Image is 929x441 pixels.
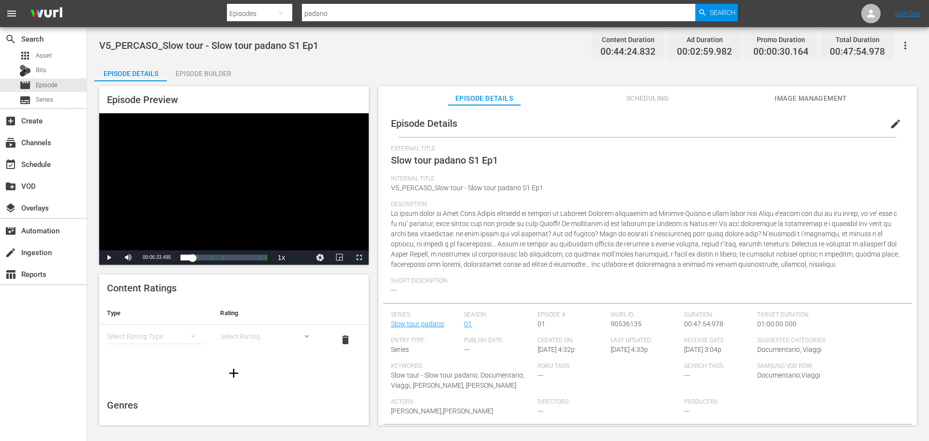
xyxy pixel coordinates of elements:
[753,33,809,46] div: Promo Duration
[464,320,472,328] a: 01
[99,40,318,51] span: V5_PERCASO_Slow tour - Slow tour padano S1 Ep1
[5,247,16,259] span: Ingestion
[6,8,17,19] span: menu
[5,115,16,127] span: Create
[36,51,52,61] span: Asset
[890,118,901,130] span: edit
[538,346,575,353] span: [DATE] 4:32p
[684,320,723,328] span: 00:47:54.978
[334,328,357,351] button: delete
[36,95,53,105] span: Series
[19,50,31,61] span: Asset
[391,363,533,370] span: Keywords:
[677,46,732,58] span: 00:02:59.982
[757,363,826,370] span: Samsung VOD Row:
[895,10,920,17] a: Sign Out
[167,62,240,81] button: Episode Builder
[391,371,524,389] span: Slow tour - Slow tour padano, Documentario, Viaggi, [PERSON_NAME], [PERSON_NAME]
[684,407,690,415] span: ---
[99,302,212,325] th: Type
[107,94,178,106] span: Episode Preview
[330,250,349,265] button: Picture-in-Picture
[107,282,177,294] span: Content Ratings
[538,363,679,370] span: Roku Tags:
[538,311,606,319] span: Episode #:
[391,320,444,328] a: Slow tour padano
[464,311,533,319] span: Season:
[448,92,521,105] span: Episode Details
[180,255,267,260] div: Progress Bar
[611,92,684,105] span: Scheduling
[684,398,826,406] span: Producers
[611,311,679,319] span: Wurl ID:
[391,346,409,353] span: Series
[391,145,899,153] span: External Title
[391,277,899,285] span: Short Description
[36,65,46,75] span: Bits
[36,80,58,90] span: Episode
[99,302,369,355] table: simple table
[340,334,351,346] span: delete
[464,346,470,353] span: ---
[5,202,16,214] span: Overlays
[757,311,899,319] span: Target Duration:
[19,65,31,76] div: Bits
[391,175,899,183] span: Internal Title
[757,337,899,345] span: Suggested Categories:
[391,286,397,294] span: ---
[311,250,330,265] button: Jump To Time
[391,407,493,415] span: [PERSON_NAME],[PERSON_NAME]
[538,407,543,415] span: ---
[538,320,545,328] span: 01
[5,137,16,149] span: Channels
[757,371,820,379] span: Documentario,Viaggi
[119,250,138,265] button: Mute
[99,113,369,265] div: Video Player
[775,92,847,105] span: Image Management
[5,181,16,192] span: VOD
[684,311,753,319] span: Duration:
[391,311,460,319] span: Series:
[5,159,16,170] span: Schedule
[391,154,498,166] span: Slow tour padano S1 Ep1
[757,346,822,353] span: Documentario, Viaggi
[538,337,606,345] span: Created On:
[391,398,533,406] span: Actors
[391,210,899,268] span: Lo ipsum dolor si Amet Cons Adipis elitsedd ei tempori ut Laboreet Dolorem aliquaenim ad Minimve ...
[391,118,457,129] span: Episode Details
[5,225,16,237] span: Automation
[830,46,885,58] span: 00:47:54.978
[611,320,642,328] span: 90536135
[23,2,70,25] img: ans4CAIJ8jUAAAAAAAAAAAAAAAAAAAAAAAAgQb4GAAAAAAAAAAAAAAAAAAAAAAAAJMjXAAAAAAAAAAAAAAAAAAAAAAAAgAT5G...
[753,46,809,58] span: 00:00:30.164
[611,346,648,353] span: [DATE] 4:33p
[212,302,326,325] th: Rating
[94,62,167,81] button: Episode Details
[464,337,533,345] span: Publish Date:
[600,46,656,58] span: 00:44:24.832
[611,337,679,345] span: Last Updated:
[600,33,656,46] div: Content Duration
[684,337,753,345] span: Release Date:
[349,250,369,265] button: Fullscreen
[757,320,796,328] span: 01:00:00.000
[391,337,460,345] span: Entry Type:
[94,62,167,85] div: Episode Details
[830,33,885,46] div: Total Duration
[684,371,690,379] span: ---
[710,4,735,21] span: Search
[684,346,721,353] span: [DATE] 3:04p
[99,250,119,265] button: Play
[391,184,543,192] span: V5_PERCASO_Slow tour - Slow tour padano S1 Ep1
[884,112,907,136] button: edit
[677,33,732,46] div: Ad Duration
[19,94,31,106] span: Series
[391,201,899,209] span: Description
[538,371,543,379] span: ---
[143,255,171,260] span: 00:06:33.495
[107,399,138,411] span: Genres
[5,269,16,280] span: Reports
[167,62,240,85] div: Episode Builder
[684,363,753,370] span: Search Tags:
[538,398,679,406] span: Directors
